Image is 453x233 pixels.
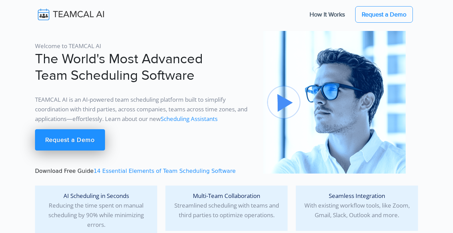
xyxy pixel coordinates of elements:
[303,7,352,22] a: How It Works
[35,95,255,124] p: TEAMCAL AI is an AI-powered team scheduling platform built to simplify coordination with third pa...
[171,191,282,220] p: Streamlined scheduling with teams and third parties to optimize operations.
[355,6,413,23] a: Request a Demo
[161,115,218,123] a: Scheduling Assistants
[301,191,413,220] p: With existing workflow tools, like Zoom, Gmail, Slack, Outlook and more.
[35,129,105,151] a: Request a Demo
[35,51,255,84] h1: The World's Most Advanced Team Scheduling Software
[40,191,152,230] p: Reducing the time spent on manual scheduling by 90% while minimizing errors.
[63,192,129,200] span: AI Scheduling in Seconds
[263,31,406,174] img: pic
[35,41,255,51] p: Welcome to TEAMCAL AI
[329,192,385,200] span: Seamless Integration
[193,192,260,200] span: Multi-Team Collaboration
[31,31,259,175] div: Download Free Guide
[94,168,236,174] a: 14 Essential Elements of Team Scheduling Software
